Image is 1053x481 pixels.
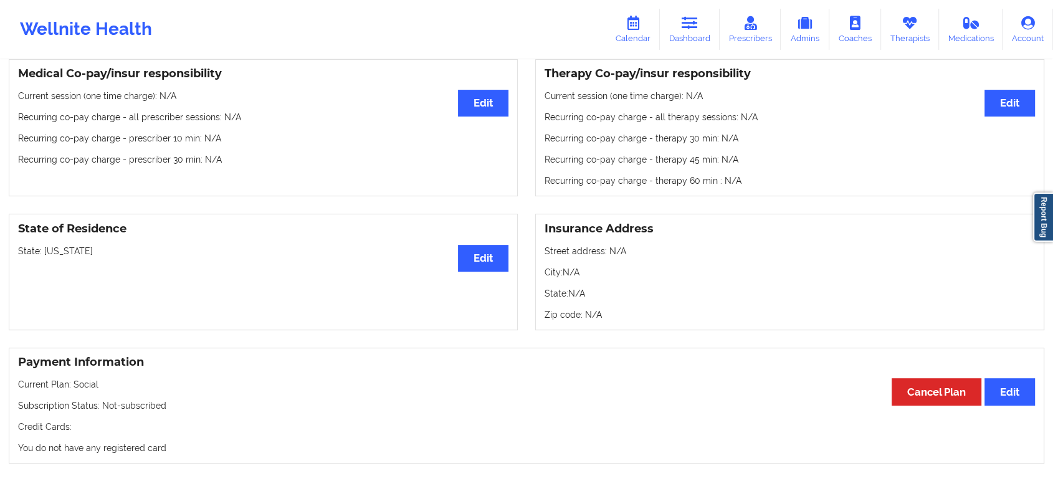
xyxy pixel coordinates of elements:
p: Credit Cards: [18,421,1035,433]
a: Coaches [829,9,881,50]
a: Calendar [606,9,660,50]
p: Current session (one time charge): N/A [18,90,508,102]
p: Subscription Status: Not-subscribed [18,399,1035,412]
p: You do not have any registered card [18,442,1035,454]
p: State: [US_STATE] [18,245,508,257]
p: Recurring co-pay charge - prescriber 30 min : N/A [18,153,508,166]
h3: Medical Co-pay/insur responsibility [18,67,508,81]
p: Street address: N/A [545,245,1035,257]
p: Recurring co-pay charge - all prescriber sessions : N/A [18,111,508,123]
button: Cancel Plan [892,378,981,405]
p: Zip code: N/A [545,308,1035,321]
p: Current Plan: Social [18,378,1035,391]
p: Current session (one time charge): N/A [545,90,1035,102]
p: State: N/A [545,287,1035,300]
a: Medications [939,9,1003,50]
a: Account [1003,9,1053,50]
a: Prescribers [720,9,781,50]
button: Edit [984,378,1035,405]
p: City: N/A [545,266,1035,279]
p: Recurring co-pay charge - all therapy sessions : N/A [545,111,1035,123]
a: Therapists [881,9,939,50]
p: Recurring co-pay charge - prescriber 10 min : N/A [18,132,508,145]
a: Report Bug [1033,193,1053,242]
p: Recurring co-pay charge - therapy 30 min : N/A [545,132,1035,145]
a: Dashboard [660,9,720,50]
h3: State of Residence [18,222,508,236]
button: Edit [984,90,1035,117]
button: Edit [458,90,508,117]
p: Recurring co-pay charge - therapy 60 min : N/A [545,174,1035,187]
h3: Insurance Address [545,222,1035,236]
p: Recurring co-pay charge - therapy 45 min : N/A [545,153,1035,166]
button: Edit [458,245,508,272]
h3: Therapy Co-pay/insur responsibility [545,67,1035,81]
h3: Payment Information [18,355,1035,369]
a: Admins [781,9,829,50]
